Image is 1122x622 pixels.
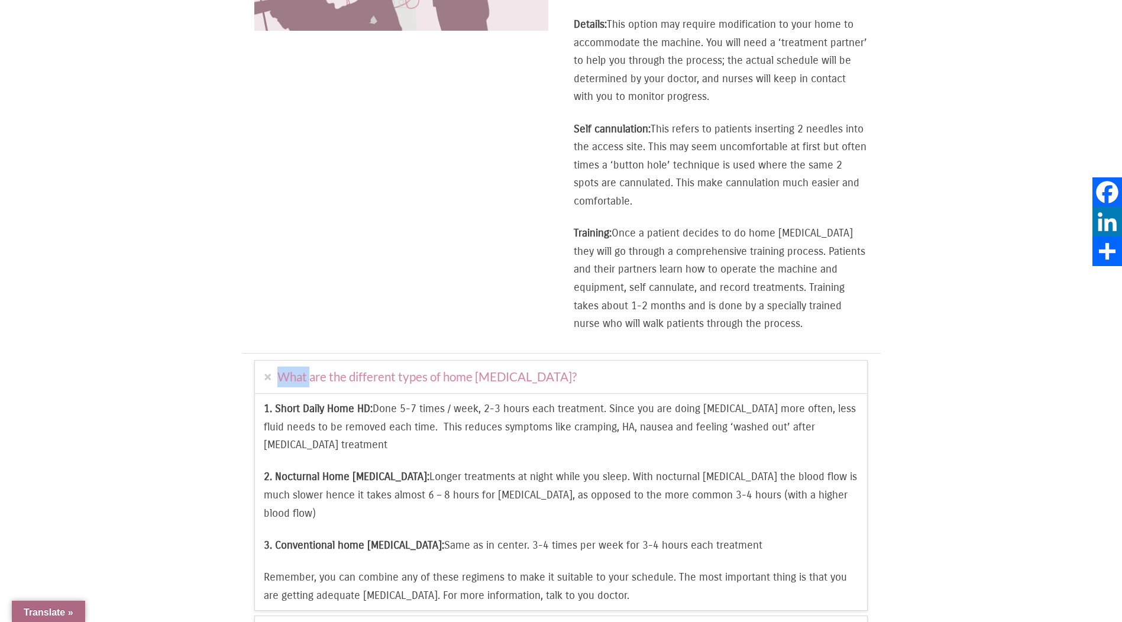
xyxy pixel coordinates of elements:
[574,15,868,106] p: This option may require modification to your home to accommodate the machine. You will need a ‘tr...
[264,470,429,483] strong: 2. Nocturnal Home [MEDICAL_DATA]:
[264,539,444,552] strong: 3. Conventional home [MEDICAL_DATA]:
[255,361,867,393] a: What are the different types of home [MEDICAL_DATA]?
[264,568,858,604] p: Remember, you can combine any of these regimens to make it suitable to your schedule. The most im...
[1092,177,1122,207] a: Facebook
[574,226,612,239] strong: Training:
[1092,207,1122,237] a: LinkedIn
[264,468,858,522] p: Longer treatments at night while you sleep. With nocturnal [MEDICAL_DATA] the blood flow is much ...
[574,224,868,333] p: Once a patient decides to do home [MEDICAL_DATA] they will go through a comprehensive training pr...
[255,393,867,610] div: Done 5-7 times / week, 2-3 hours each treatment. Since you are doing [MEDICAL_DATA] more often, l...
[574,122,651,135] strong: Self cannulation:
[574,18,607,31] strong: Details:
[24,607,73,617] span: Translate »
[574,120,868,210] p: This refers to patients inserting 2 needles into the access site. This may seem uncomfortable at ...
[264,536,858,555] p: Same as in center. 3-4 times per week for 3-4 hours each treatment
[264,402,373,415] strong: 1. Short Daily Home HD:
